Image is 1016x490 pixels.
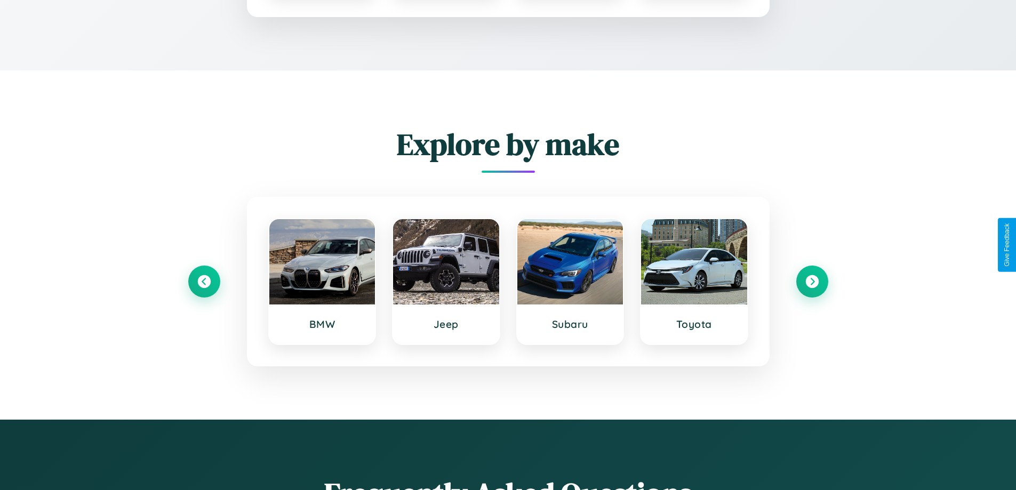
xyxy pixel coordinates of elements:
[404,318,489,331] h3: Jeep
[652,318,737,331] h3: Toyota
[1003,223,1011,267] div: Give Feedback
[188,124,828,165] h2: Explore by make
[528,318,613,331] h3: Subaru
[280,318,365,331] h3: BMW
